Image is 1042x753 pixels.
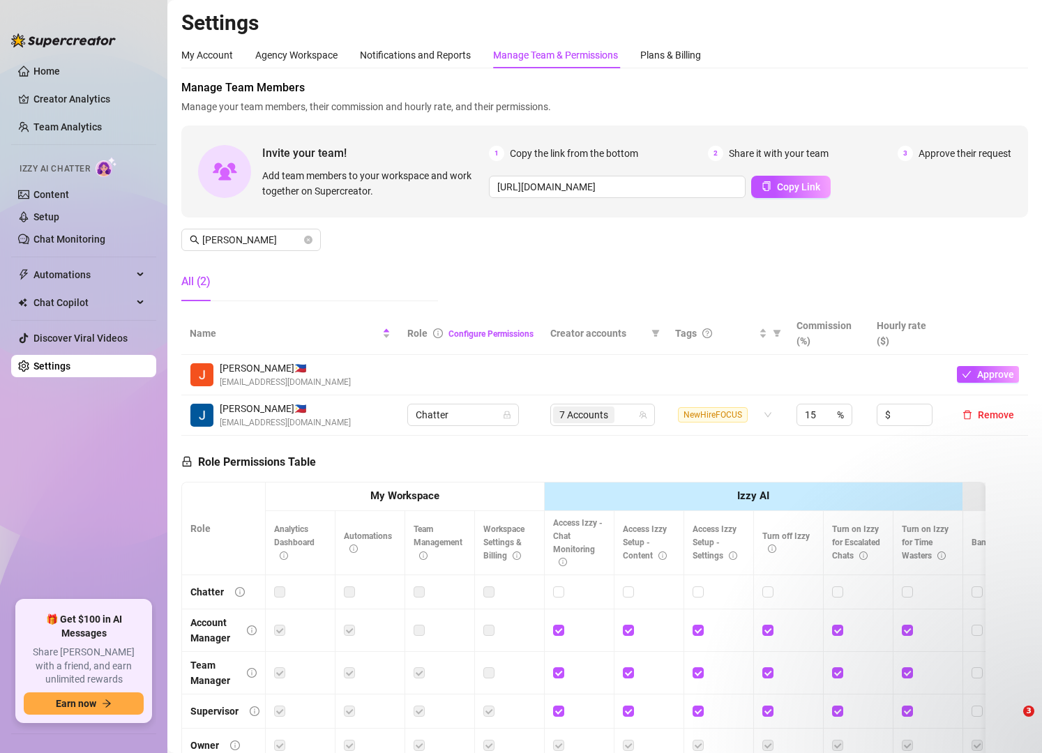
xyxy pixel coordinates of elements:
[181,79,1028,96] span: Manage Team Members
[190,404,213,427] img: John Jacob Caneja
[675,326,697,341] span: Tags
[247,625,257,635] span: info-circle
[220,376,351,389] span: [EMAIL_ADDRESS][DOMAIN_NAME]
[503,411,511,419] span: lock
[729,146,829,161] span: Share it with your team
[220,360,351,376] span: [PERSON_NAME] 🇵🇭
[262,144,489,162] span: Invite your team!
[957,406,1020,423] button: Remove
[18,269,29,280] span: thunderbolt
[181,99,1028,114] span: Manage your team members, their commission and hourly rate, and their permissions.
[768,545,776,553] span: info-circle
[255,47,338,63] div: Agency Workspace
[280,552,288,560] span: info-circle
[220,401,351,416] span: [PERSON_NAME] 🇵🇭
[1023,706,1034,717] span: 3
[902,524,949,561] span: Turn on Izzy for Time Wasters
[972,538,1004,547] span: Bank
[181,273,211,290] div: All (2)
[559,407,608,423] span: 7 Accounts
[483,524,524,561] span: Workspace Settings & Billing
[33,66,60,77] a: Home
[56,698,96,709] span: Earn now
[777,181,820,192] span: Copy Link
[729,552,737,560] span: info-circle
[762,181,771,191] span: copy
[962,370,972,379] span: check
[190,703,239,719] div: Supervisor
[370,489,439,502] strong: My Workspace
[190,584,224,600] div: Chatter
[360,47,471,63] div: Notifications and Reports
[678,407,748,423] span: NewHireFOCUS
[190,657,236,688] div: Team Manager
[751,176,831,198] button: Copy Link
[510,146,638,161] span: Copy the link from the bottom
[349,545,358,553] span: info-circle
[181,10,1028,36] h2: Settings
[489,146,504,161] span: 1
[96,157,117,177] img: AI Chatter
[658,552,667,560] span: info-circle
[702,328,712,338] span: question-circle
[962,410,972,420] span: delete
[407,328,428,339] span: Role
[24,613,144,640] span: 🎁 Get $100 in AI Messages
[433,328,443,338] span: info-circle
[24,692,144,715] button: Earn nowarrow-right
[553,406,614,423] span: 7 Accounts
[181,456,192,467] span: lock
[33,189,69,200] a: Content
[995,706,1028,739] iframe: Intercom live chat
[416,404,511,425] span: Chatter
[33,360,70,372] a: Settings
[553,518,603,568] span: Access Izzy - Chat Monitoring
[640,47,701,63] div: Plans & Billing
[773,329,781,337] span: filter
[102,699,112,708] span: arrow-right
[868,312,949,355] th: Hourly rate ($)
[419,552,428,560] span: info-circle
[24,646,144,687] span: Share [PERSON_NAME] with a friend, and earn unlimited rewards
[181,312,399,355] th: Name
[550,326,646,341] span: Creator accounts
[33,234,105,245] a: Chat Monitoring
[190,363,213,386] img: John Gregorius Reyes
[651,329,660,337] span: filter
[859,552,868,560] span: info-circle
[247,668,257,678] span: info-circle
[898,146,913,161] span: 3
[220,416,351,429] span: [EMAIL_ADDRESS][DOMAIN_NAME]
[957,366,1019,383] button: Approve
[11,33,116,47] img: logo-BBDzfeDw.svg
[274,524,315,561] span: Analytics Dashboard
[832,524,880,561] span: Turn on Izzy for Escalated Chats
[304,236,312,244] button: close-circle
[181,454,316,471] h5: Role Permissions Table
[190,738,219,753] div: Owner
[762,531,810,554] span: Turn off Izzy
[493,47,618,63] div: Manage Team & Permissions
[708,146,723,161] span: 2
[414,524,462,561] span: Team Management
[190,326,379,341] span: Name
[33,264,133,286] span: Automations
[235,587,245,597] span: info-circle
[262,168,483,199] span: Add team members to your workspace and work together on Supercreator.
[190,615,236,646] div: Account Manager
[737,489,769,502] strong: Izzy AI
[513,552,521,560] span: info-circle
[33,88,145,110] a: Creator Analytics
[230,740,240,750] span: info-circle
[33,291,133,314] span: Chat Copilot
[33,333,128,344] a: Discover Viral Videos
[937,552,946,560] span: info-circle
[978,409,1014,420] span: Remove
[770,323,784,344] span: filter
[18,298,27,307] img: Chat Copilot
[559,558,567,566] span: info-circle
[33,211,59,222] a: Setup
[623,524,667,561] span: Access Izzy Setup - Content
[33,121,102,132] a: Team Analytics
